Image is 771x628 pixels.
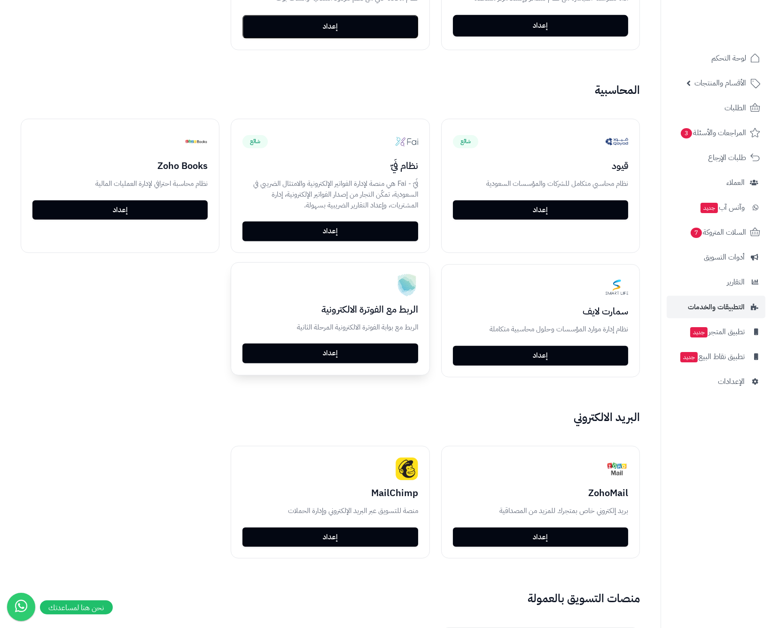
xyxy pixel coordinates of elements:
p: فَيّ - Fai هي منصة لإدارة الفواتير الإلكترونية والامتثال الضريبي في السعودية، تمكّن التجار من إصد... [242,178,418,210]
a: الطلبات [667,97,765,119]
span: الطلبات [724,101,746,115]
a: طلبات الإرجاع [667,146,765,169]
p: نظام محاسبي متكامل للشركات والمؤسسات السعودية [453,178,628,189]
a: المراجعات والأسئلة3 [667,122,765,144]
span: المراجعات والأسئلة [680,126,746,139]
a: إعداد [242,528,418,547]
img: logo-2.png [707,7,762,27]
h3: Zoho Books [32,161,208,171]
img: Zoho Books [185,130,208,153]
img: fai [396,130,418,153]
img: Qoyod [606,130,628,153]
p: الربط مع بوابة الفوترة الالكترونية المرحلة الثانية [242,322,418,333]
span: تطبيق المتجر [689,325,745,338]
span: تطبيق نقاط البيع [679,350,745,363]
a: تطبيق المتجرجديد [667,321,765,343]
span: 3 [680,128,693,139]
span: لوحة التحكم [711,52,746,65]
a: التقارير [667,271,765,293]
h2: المحاسبية [9,84,651,96]
span: الإعدادات [718,375,745,388]
img: ZohoMail [606,458,628,480]
span: 7 [690,227,702,238]
h3: سمارت لايف [453,306,628,316]
a: إعداد [453,346,628,366]
h3: MailChimp [242,488,418,498]
span: وآتس آب [700,201,745,214]
span: جديد [680,352,698,362]
h3: الربط مع الفوترة الالكترونية [242,304,418,314]
h3: قيود [453,161,628,171]
h2: منصات التسويق بالعمولة [9,592,651,605]
span: الأقسام والمنتجات [694,77,746,90]
span: جديد [690,327,708,337]
img: MailChimp [396,458,418,480]
span: شائع [242,135,268,148]
span: السلات المتروكة [690,226,746,239]
p: بريد إلكتروني خاص بمتجرك للمزيد من المصداقية [453,505,628,516]
a: إعداد [453,528,628,547]
span: أدوات التسويق [704,251,745,264]
a: تطبيق نقاط البيعجديد [667,345,765,368]
a: إعداد [453,200,628,220]
span: العملاء [726,176,745,189]
h3: نظام فَيّ [242,161,418,171]
button: إعداد [242,15,418,38]
a: وآتس آبجديد [667,196,765,219]
a: إعداد [242,344,418,363]
p: نظام إدارة موارد المؤسسات وحلول محاسبية متكاملة [453,324,628,335]
span: شائع [453,135,478,148]
img: ZATCA [396,274,418,297]
a: العملاء [667,171,765,194]
p: منصة للتسويق عبر البريد الإلكتروني وإدارة الحملات [242,505,418,516]
a: السلات المتروكة7 [667,221,765,244]
img: Smart Life [606,276,628,299]
a: التطبيقات والخدمات [667,296,765,318]
a: إعداد [32,200,208,220]
span: التطبيقات والخدمات [688,300,745,314]
button: إعداد [453,15,628,37]
h3: ZohoMail [453,488,628,498]
a: أدوات التسويق [667,246,765,268]
h2: البريد الالكتروني [9,411,651,423]
span: طلبات الإرجاع [708,151,746,164]
span: جديد [701,203,718,213]
p: نظام محاسبة احترافي لإدارة العمليات المالية [32,178,208,189]
a: الإعدادات [667,370,765,393]
span: التقارير [727,276,745,289]
a: إعداد [242,222,418,241]
a: لوحة التحكم [667,47,765,69]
